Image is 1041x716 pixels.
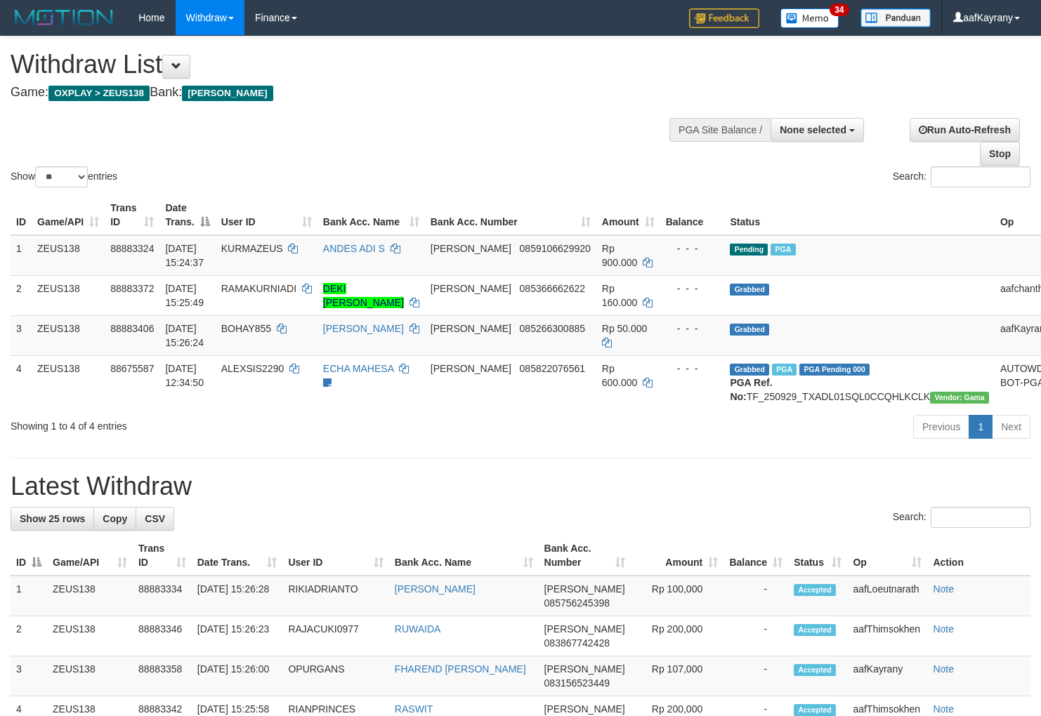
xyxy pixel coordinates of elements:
span: Grabbed [730,324,769,336]
td: ZEUS138 [47,616,133,656]
span: Rp 900.000 [602,243,638,268]
a: Copy [93,507,136,531]
td: aafThimsokhen [847,616,927,656]
span: Accepted [794,664,836,676]
img: Feedback.jpg [689,8,759,28]
span: [PERSON_NAME] [431,283,511,294]
span: None selected [780,124,846,135]
th: Op: activate to sort column ascending [847,536,927,576]
span: Vendor URL: https://trx31.1velocity.biz [930,392,989,404]
th: Trans ID: activate to sort column ascending [133,536,192,576]
td: 4 [11,355,32,409]
div: PGA Site Balance / [669,118,771,142]
span: [PERSON_NAME] [544,583,625,595]
td: - [724,576,788,616]
a: Note [933,703,954,715]
div: - - - [666,281,719,296]
a: Previous [913,415,969,439]
span: Marked by aafpengsreynich [772,364,797,376]
th: Date Trans.: activate to sort column ascending [192,536,283,576]
td: Rp 107,000 [631,656,724,696]
span: Accepted [794,584,836,596]
th: Balance: activate to sort column ascending [724,536,788,576]
a: FHAREND [PERSON_NAME] [395,663,526,675]
a: RASWIT [395,703,433,715]
img: MOTION_logo.png [11,7,117,28]
td: ZEUS138 [32,315,105,355]
span: [DATE] 15:25:49 [165,283,204,308]
td: 3 [11,315,32,355]
a: CSV [136,507,174,531]
span: Rp 160.000 [602,283,638,308]
td: [DATE] 15:26:28 [192,576,283,616]
td: aafKayrany [847,656,927,696]
td: - [724,616,788,656]
a: Run Auto-Refresh [910,118,1020,142]
span: [DATE] 12:34:50 [165,363,204,388]
td: 88883358 [133,656,192,696]
span: [PERSON_NAME] [431,323,511,334]
th: Bank Acc. Name: activate to sort column ascending [389,536,539,576]
span: 88883372 [110,283,154,294]
label: Show entries [11,166,117,187]
th: Status: activate to sort column ascending [788,536,847,576]
a: Note [933,583,954,595]
span: Accepted [794,704,836,716]
span: Marked by aafanarl [771,244,795,256]
a: [PERSON_NAME] [323,323,404,334]
th: Amount: activate to sort column ascending [631,536,724,576]
th: Game/API: activate to sort column ascending [32,195,105,235]
th: ID: activate to sort column descending [11,536,47,576]
a: ECHA MAHESA [323,363,393,374]
span: PGA Pending [799,364,870,376]
td: ZEUS138 [47,576,133,616]
div: - - - [666,321,719,336]
span: Copy 0859106629920 to clipboard [520,243,591,254]
a: Note [933,663,954,675]
span: Copy 085366662622 to clipboard [520,283,585,294]
td: 3 [11,656,47,696]
th: Trans ID: activate to sort column ascending [105,195,159,235]
img: panduan.png [860,8,931,27]
span: 88883406 [110,323,154,334]
a: [PERSON_NAME] [395,583,476,595]
td: RAJACUKI0977 [282,616,388,656]
h4: Game: Bank: [11,86,680,100]
span: OXPLAY > ZEUS138 [48,86,150,101]
th: Game/API: activate to sort column ascending [47,536,133,576]
span: Pending [730,244,768,256]
th: Bank Acc. Number: activate to sort column ascending [425,195,596,235]
td: 1 [11,576,47,616]
td: ZEUS138 [47,656,133,696]
span: Copy [103,513,127,524]
span: Copy 083867742428 to clipboard [544,637,610,649]
td: aafLoeutnarath [847,576,927,616]
span: [PERSON_NAME] [182,86,273,101]
td: [DATE] 15:26:00 [192,656,283,696]
div: Showing 1 to 4 of 4 entries [11,413,424,433]
th: Bank Acc. Name: activate to sort column ascending [317,195,425,235]
span: [PERSON_NAME] [544,663,625,675]
span: Copy 085756245398 to clipboard [544,597,610,609]
th: Status [724,195,995,235]
div: - - - [666,362,719,376]
span: CSV [145,513,165,524]
label: Search: [893,166,1030,187]
a: RUWAIDA [395,623,441,635]
td: 1 [11,235,32,276]
span: BOHAY855 [221,323,271,334]
td: Rp 100,000 [631,576,724,616]
td: ZEUS138 [32,275,105,315]
a: Next [992,415,1030,439]
td: 88883346 [133,616,192,656]
span: 88675587 [110,363,154,374]
span: [DATE] 15:24:37 [165,243,204,268]
span: Copy 083156523449 to clipboard [544,677,610,689]
span: [PERSON_NAME] [544,623,625,635]
th: Date Trans.: activate to sort column descending [159,195,215,235]
div: - - - [666,241,719,256]
h1: Latest Withdraw [11,472,1030,500]
th: ID [11,195,32,235]
a: DEKI [PERSON_NAME] [323,283,404,308]
th: Balance [660,195,725,235]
